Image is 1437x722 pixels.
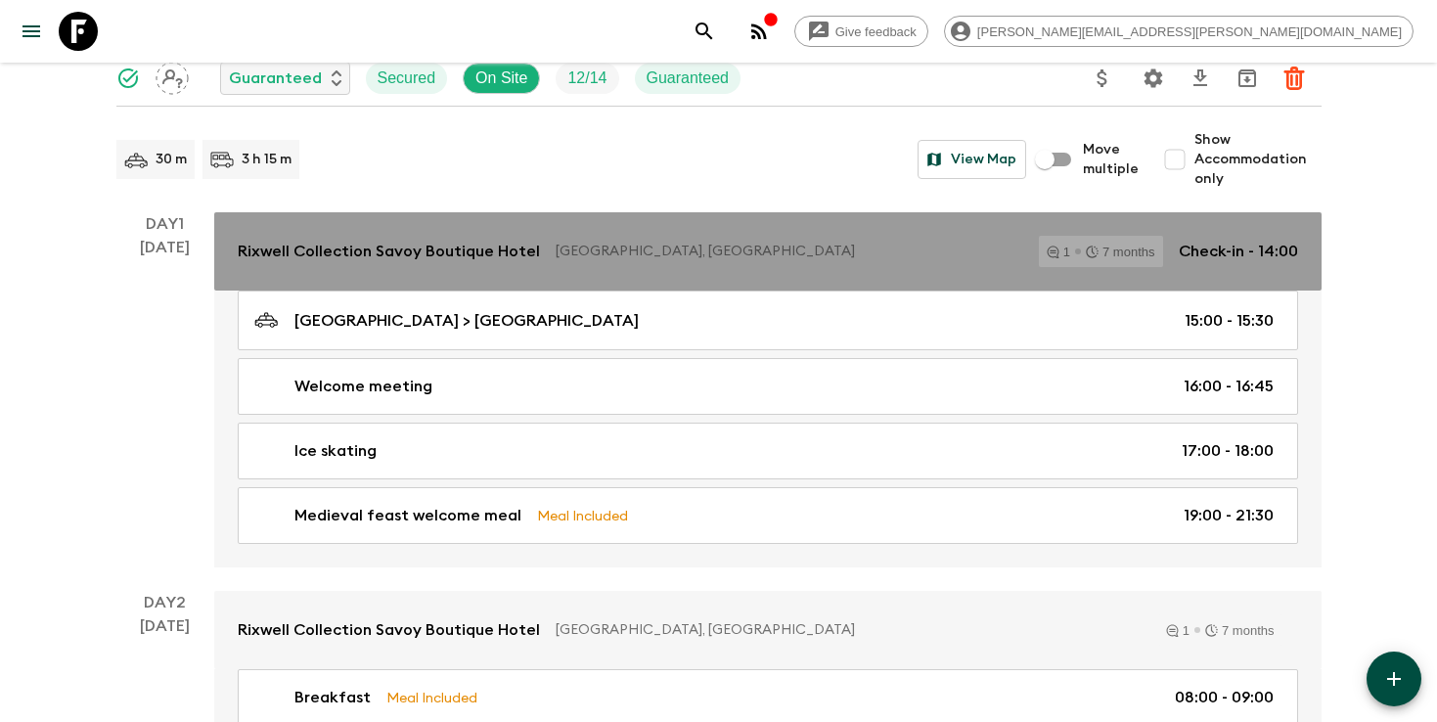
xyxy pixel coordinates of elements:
button: Delete [1275,59,1314,98]
span: Show Accommodation only [1194,130,1322,189]
div: 1 [1047,246,1070,258]
p: Welcome meeting [294,375,432,398]
div: 7 months [1205,624,1274,637]
span: [PERSON_NAME][EMAIL_ADDRESS][PERSON_NAME][DOMAIN_NAME] [966,24,1413,39]
span: Assign pack leader [156,68,189,83]
p: Guaranteed [647,67,730,90]
div: [PERSON_NAME][EMAIL_ADDRESS][PERSON_NAME][DOMAIN_NAME] [944,16,1414,47]
p: Secured [378,67,436,90]
p: 12 / 14 [567,67,606,90]
p: 3 h 15 m [242,150,292,169]
button: Settings [1134,59,1173,98]
div: [DATE] [140,236,190,567]
div: 1 [1166,624,1190,637]
a: Rixwell Collection Savoy Boutique Hotel[GEOGRAPHIC_DATA], [GEOGRAPHIC_DATA]17 monthsCheck-in - 14:00 [214,212,1322,291]
span: Move multiple [1083,140,1140,179]
p: Rixwell Collection Savoy Boutique Hotel [238,618,540,642]
a: Ice skating17:00 - 18:00 [238,423,1298,479]
p: Guaranteed [229,67,322,90]
div: Secured [366,63,448,94]
p: Medieval feast welcome meal [294,504,521,527]
a: Welcome meeting16:00 - 16:45 [238,358,1298,415]
p: On Site [475,67,527,90]
a: Medieval feast welcome mealMeal Included19:00 - 21:30 [238,487,1298,544]
p: 16:00 - 16:45 [1184,375,1274,398]
p: [GEOGRAPHIC_DATA], [GEOGRAPHIC_DATA] [556,242,1023,261]
p: [GEOGRAPHIC_DATA] > [GEOGRAPHIC_DATA] [294,309,639,333]
svg: Synced Successfully [116,67,140,90]
button: View Map [918,140,1026,179]
p: Ice skating [294,439,377,463]
button: Download CSV [1181,59,1220,98]
p: Day 2 [116,591,214,614]
p: 08:00 - 09:00 [1175,686,1274,709]
p: Rixwell Collection Savoy Boutique Hotel [238,240,540,263]
a: Give feedback [794,16,928,47]
p: 15:00 - 15:30 [1185,309,1274,333]
div: Trip Fill [556,63,618,94]
div: On Site [463,63,540,94]
p: Day 1 [116,212,214,236]
p: 19:00 - 21:30 [1184,504,1274,527]
button: search adventures [685,12,724,51]
div: 7 months [1086,246,1154,258]
button: Update Price, Early Bird Discount and Costs [1083,59,1122,98]
p: Meal Included [537,505,628,526]
p: Meal Included [386,687,477,708]
a: [GEOGRAPHIC_DATA] > [GEOGRAPHIC_DATA]15:00 - 15:30 [238,291,1298,350]
p: Breakfast [294,686,371,709]
a: Rixwell Collection Savoy Boutique Hotel[GEOGRAPHIC_DATA], [GEOGRAPHIC_DATA]17 months [214,591,1322,669]
p: Check-in - 14:00 [1179,240,1298,263]
p: 30 m [156,150,187,169]
button: Archive (Completed, Cancelled or Unsynced Departures only) [1228,59,1267,98]
span: Give feedback [825,24,927,39]
button: menu [12,12,51,51]
p: [GEOGRAPHIC_DATA], [GEOGRAPHIC_DATA] [556,620,1143,640]
p: 17:00 - 18:00 [1182,439,1274,463]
